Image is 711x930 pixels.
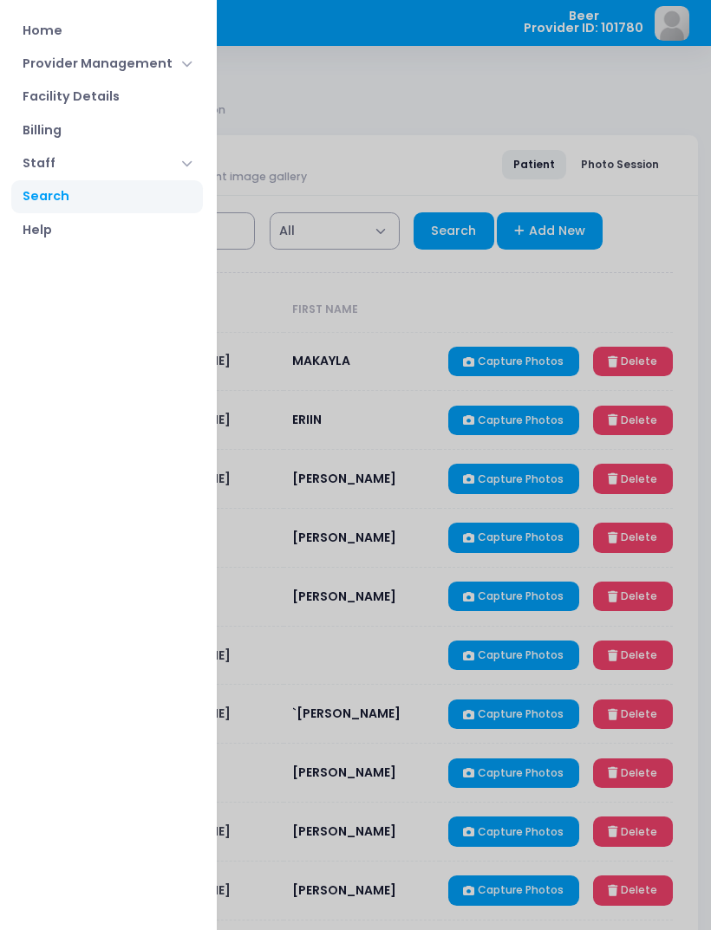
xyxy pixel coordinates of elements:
a: Home [11,14,203,47]
a: Provider Management [11,48,203,81]
a: Billing [11,114,203,146]
a: Staff [11,147,203,180]
a: Help [11,213,203,246]
a: Facility Details [11,81,203,114]
a: Search [11,180,203,213]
